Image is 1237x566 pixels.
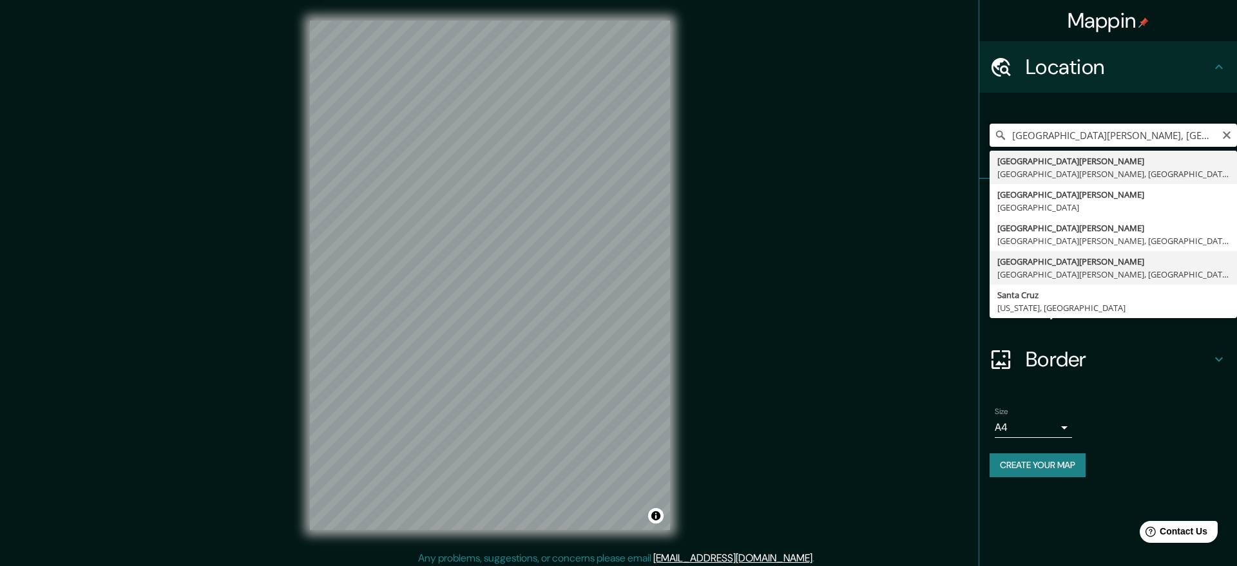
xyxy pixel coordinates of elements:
[995,406,1008,417] label: Size
[1122,516,1223,552] iframe: Help widget launcher
[1068,8,1149,33] h4: Mappin
[997,155,1229,167] div: [GEOGRAPHIC_DATA][PERSON_NAME]
[979,179,1237,231] div: Pins
[997,167,1229,180] div: [GEOGRAPHIC_DATA][PERSON_NAME], [GEOGRAPHIC_DATA][PERSON_NAME], [GEOGRAPHIC_DATA]
[310,21,670,530] canvas: Map
[997,188,1229,201] div: [GEOGRAPHIC_DATA][PERSON_NAME]
[997,268,1229,281] div: [GEOGRAPHIC_DATA][PERSON_NAME], [GEOGRAPHIC_DATA]
[816,551,819,566] div: .
[653,551,812,565] a: [EMAIL_ADDRESS][DOMAIN_NAME]
[1026,54,1211,80] h4: Location
[997,234,1229,247] div: [GEOGRAPHIC_DATA][PERSON_NAME], [GEOGRAPHIC_DATA]
[979,41,1237,93] div: Location
[1026,346,1211,372] h4: Border
[814,551,816,566] div: .
[990,453,1086,477] button: Create your map
[979,334,1237,385] div: Border
[1222,128,1232,140] button: Clear
[648,508,664,524] button: Toggle attribution
[997,288,1229,301] div: Santa Cruz
[1138,17,1149,28] img: pin-icon.png
[997,255,1229,268] div: [GEOGRAPHIC_DATA][PERSON_NAME]
[418,551,814,566] p: Any problems, suggestions, or concerns please email .
[1026,295,1211,321] h4: Layout
[995,417,1072,438] div: A4
[997,222,1229,234] div: [GEOGRAPHIC_DATA][PERSON_NAME]
[979,282,1237,334] div: Layout
[979,231,1237,282] div: Style
[990,124,1237,147] input: Pick your city or area
[997,201,1229,214] div: [GEOGRAPHIC_DATA]
[997,301,1229,314] div: [US_STATE], [GEOGRAPHIC_DATA]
